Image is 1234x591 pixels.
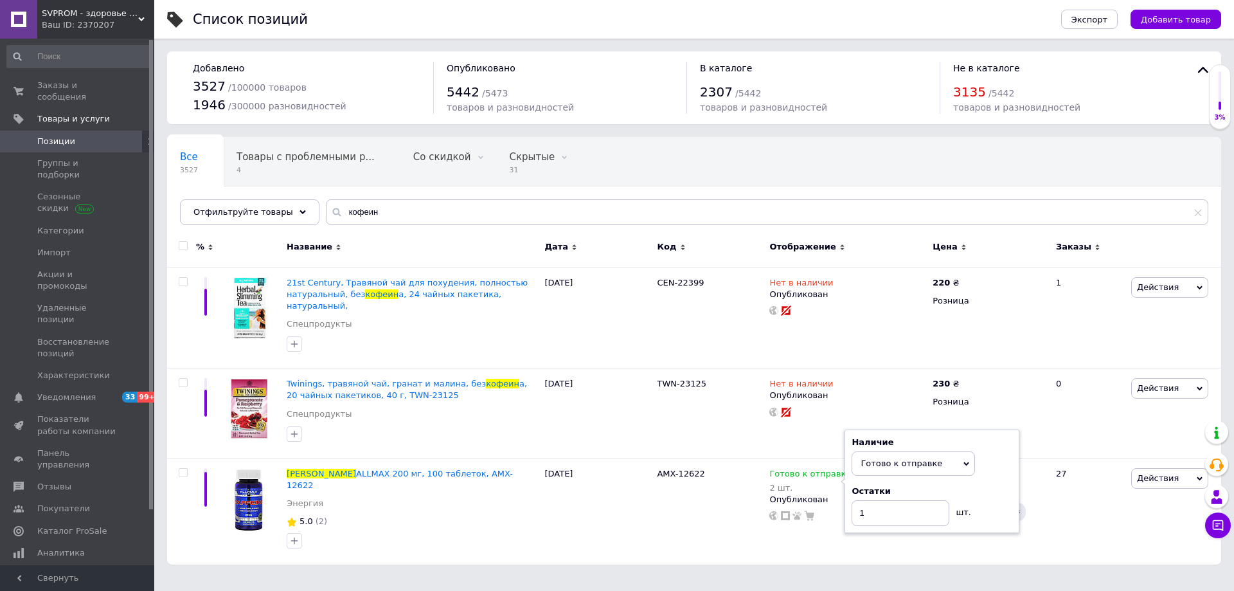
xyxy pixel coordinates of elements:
[37,448,119,471] span: Панель управления
[852,437,1012,448] div: Наличие
[541,368,654,459] div: [DATE]
[1137,473,1179,483] span: Действия
[541,458,654,565] div: [DATE]
[287,408,352,420] a: Спецпродукты
[861,459,942,468] span: Готово к отправке
[933,295,1045,307] div: Розница
[137,392,158,403] span: 99+
[37,225,84,237] span: Категории
[447,84,479,100] span: 5442
[196,241,204,253] span: %
[486,379,519,388] span: кофеин
[37,370,110,381] span: Характеристики
[510,151,555,163] span: Скрытые
[1131,10,1221,29] button: Добавить товар
[657,241,676,253] span: Код
[180,165,198,175] span: 3527
[1205,513,1231,538] button: Чат с покупателем
[193,63,244,73] span: Добавлено
[37,113,110,125] span: Товары и услуги
[700,63,752,73] span: В каталоге
[1141,15,1211,24] span: Добавить товар
[37,547,85,559] span: Аналитика
[1056,241,1091,253] span: Заказы
[42,19,154,31] div: Ваш ID: 2370207
[700,102,827,113] span: товаров и разновидностей
[769,241,836,253] span: Отображение
[287,469,513,490] a: [PERSON_NAME]ALLMAX 200 мг, 100 таблеток, AMX-12622
[316,516,327,526] span: (2)
[365,289,398,299] span: кофеин
[237,165,375,175] span: 4
[482,88,508,98] span: / 5473
[287,241,332,253] span: Название
[37,392,96,403] span: Уведомления
[953,84,986,100] span: 3135
[1061,10,1118,29] button: Экспорт
[287,379,527,400] a: Twinings, травяной чай, гранат и малина, безкофеина, 20 чайных пакетиков, 40 г, TWN-23125
[988,88,1014,98] span: / 5442
[769,379,833,392] span: Нет в наличии
[769,289,926,300] div: Опубликован
[219,468,280,532] img: Кофеин ALLMAX 200 мг, 100 таблеток, AMX-12622
[287,278,528,299] span: 21st Century, Травяной чай для похудения, полностью натуральный, без
[852,486,1012,497] div: Остатки
[287,469,356,478] span: [PERSON_NAME]
[193,207,293,217] span: Отфильтруйте товары
[1071,15,1107,24] span: Экспорт
[544,241,568,253] span: Дата
[657,379,706,388] span: TWN-23125
[700,84,733,100] span: 2307
[933,396,1045,408] div: Розница
[447,63,515,73] span: Опубликовано
[657,469,704,478] span: AMX-12622
[951,507,1021,517] span: 5.51%, 18.44 ₴
[37,414,119,437] span: Показатели работы компании
[769,390,926,401] div: Опубликован
[953,63,1020,73] span: Не в каталоге
[37,336,119,359] span: Восстановление позиций
[42,8,138,19] span: SVPROM - здоровье и дом
[1048,458,1128,565] div: 27
[219,378,280,440] img: Twinings, травяной чай, гранат и малина, без кофеина, 20 чайных пакетиков, 40 г, TWN-23125
[228,101,346,111] span: / 300000 разновидностей
[1048,267,1128,368] div: 1
[933,277,959,289] div: ₴
[287,278,528,311] a: 21st Century, Травяной чай для похудения, полностью натуральный, безкофеина, 24 чайных пакетика, ...
[37,525,107,537] span: Каталог ProSale
[287,379,486,388] span: Twinings, травяной чай, гранат и малина, без
[228,82,307,93] span: / 100000 товаров
[657,278,704,287] span: CEN-22399
[300,516,313,526] span: 5.0
[37,158,119,181] span: Группы и подборки
[735,88,761,98] span: / 5442
[193,13,308,26] div: Список позиций
[37,247,71,259] span: Импорт
[769,494,926,505] div: Опубликован
[413,151,471,163] span: Со скидкой
[193,78,226,94] span: 3527
[933,378,959,390] div: ₴
[1137,383,1179,393] span: Действия
[37,302,119,325] span: Удаленные позиции
[37,503,90,514] span: Покупатели
[37,136,75,147] span: Позиции
[219,277,280,339] img: 21st Century, Травяной чай для похудения, полностью натуральный, без кофеина, 24 чайных пакетика,...
[326,199,1208,225] input: Поиск по названию позиции, артикулу и поисковым запросам
[769,469,851,482] span: Готово к отправке
[287,498,323,509] a: Энергия
[180,200,267,212] span: Опубликованные
[769,278,833,291] span: Нет в наличии
[224,138,400,186] div: Товары с проблемными разновидностями
[287,318,352,330] a: Спецпродукты
[953,102,1080,113] span: товаров и разновидностей
[37,481,71,493] span: Отзывы
[122,392,137,403] span: 33
[949,500,975,518] div: шт.
[37,191,119,214] span: Сезонные скидки
[1210,113,1230,122] div: 3%
[933,379,950,388] b: 230
[37,80,119,103] span: Заказы и сообщения
[1048,368,1128,459] div: 0
[769,483,851,493] div: 2 шт.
